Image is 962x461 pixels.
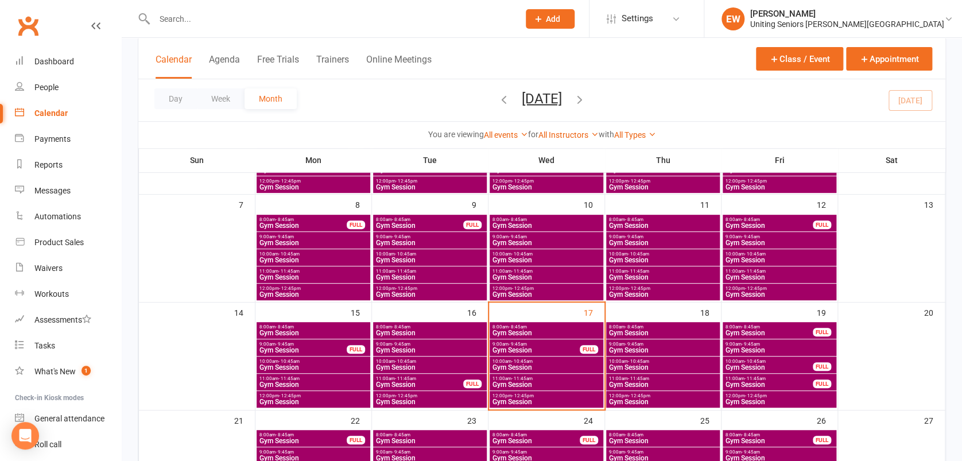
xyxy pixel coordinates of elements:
span: - 8:45am [742,432,760,437]
span: Gym Session [608,222,717,229]
span: Gym Session [259,274,368,281]
span: Gym Session [725,257,834,264]
span: Gym Session [492,364,601,371]
div: FULL [347,436,365,444]
span: 8:00am [725,324,813,330]
span: 9:00am [259,450,368,455]
span: Gym Session [259,184,368,191]
span: Gym Session [608,257,717,264]
span: 8:00am [608,324,717,330]
span: 9:00am [259,234,368,239]
span: - 11:45am [511,376,533,381]
div: 20 [924,303,945,321]
span: Gym Session [608,437,717,444]
span: - 9:45am [625,234,643,239]
div: Payments [34,134,71,144]
span: Gym Session [259,239,368,246]
span: - 9:45am [509,234,527,239]
span: - 11:45am [511,269,533,274]
button: Online Meetings [366,54,432,79]
span: - 12:45pm [745,393,767,398]
span: 12:00pm [375,179,484,184]
span: Gym Session [375,291,484,298]
span: Gym Session [375,381,464,388]
span: Gym Session [375,330,484,336]
div: Reports [34,160,63,169]
span: - 8:45am [625,432,643,437]
div: Calendar [34,109,68,118]
span: Gym Session [375,257,484,264]
th: Sun [139,148,255,172]
div: 11 [700,195,721,214]
span: - 12:45pm [512,179,534,184]
span: 10:00am [725,251,834,257]
span: - 10:45am [511,251,533,257]
a: Clubworx [14,11,42,40]
div: Dashboard [34,57,74,66]
div: Tasks [34,341,55,350]
span: 9:00am [608,342,717,347]
div: FULL [347,345,365,354]
div: 10 [584,195,604,214]
th: Sat [838,148,945,172]
a: All events [484,130,528,140]
span: - 11:45am [395,376,416,381]
div: [PERSON_NAME] [750,9,944,19]
button: Free Trials [257,54,299,79]
span: - 8:45am [276,432,294,437]
span: 8:00am [375,432,484,437]
span: Gym Session [725,398,834,405]
span: 1 [82,366,91,375]
span: Gym Session [725,239,834,246]
span: Gym Session [608,398,717,405]
span: - 9:45am [742,450,760,455]
span: - 12:45pm [395,393,417,398]
span: - 8:45am [742,324,760,330]
span: 8:00am [725,432,813,437]
span: 12:00pm [259,286,368,291]
span: 11:00am [608,269,717,274]
span: Gym Session [375,274,484,281]
span: Gym Session [725,184,834,191]
button: Appointment [846,47,932,71]
span: - 8:45am [392,217,410,222]
span: - 12:45pm [745,179,767,184]
span: - 8:45am [625,324,643,330]
span: - 11:45am [628,269,649,274]
span: 11:00am [492,376,601,381]
a: People [15,75,121,100]
span: Gym Session [259,330,368,336]
div: Assessments [34,315,91,324]
span: Gym Session [259,364,368,371]
span: Gym Session [725,330,813,336]
span: 8:00am [259,432,347,437]
span: - 11:45am [628,376,649,381]
div: FULL [813,436,831,444]
div: 12 [817,195,837,214]
span: Gym Session [608,330,717,336]
a: All Types [614,130,656,140]
span: Gym Session [725,437,813,444]
span: - 9:45am [392,450,410,455]
a: General attendance kiosk mode [15,406,121,432]
span: 11:00am [259,269,368,274]
span: 9:00am [725,342,834,347]
th: Fri [721,148,838,172]
span: 12:00pm [492,179,601,184]
span: - 12:45pm [279,179,301,184]
span: Gym Session [492,347,580,354]
span: Gym Session [608,347,717,354]
span: - 10:45am [395,251,416,257]
div: Messages [34,186,71,195]
span: Gym Session [375,364,484,371]
span: - 12:45pm [512,286,534,291]
input: Search... [151,11,511,27]
div: 13 [924,195,945,214]
span: - 11:45am [395,269,416,274]
span: - 10:45am [628,251,649,257]
span: - 9:45am [742,234,760,239]
span: 9:00am [492,234,601,239]
span: - 8:45am [276,217,294,222]
a: Assessments [15,307,121,333]
button: Month [245,88,297,109]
